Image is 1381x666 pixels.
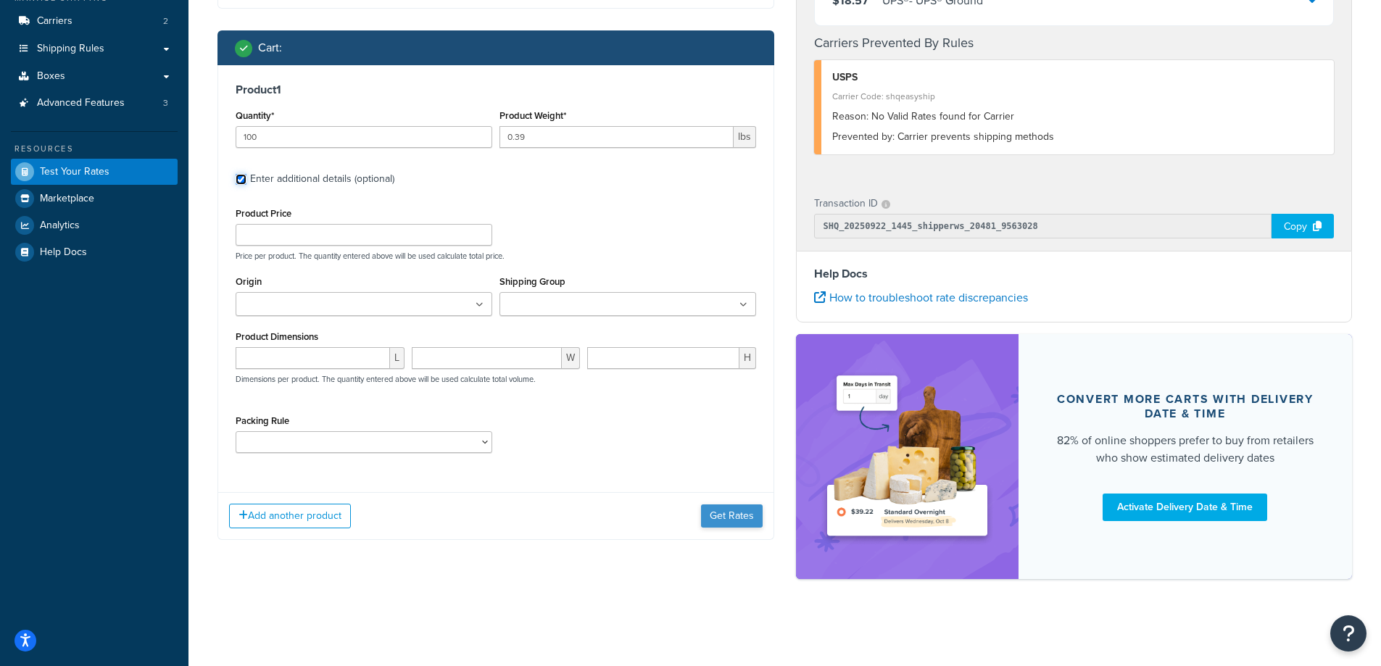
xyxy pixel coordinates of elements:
[37,15,72,28] span: Carriers
[1053,432,1318,467] div: 82% of online shoppers prefer to buy from retailers who show estimated delivery dates
[832,86,1324,107] div: Carrier Code: shqeasyship
[1103,494,1267,521] a: Activate Delivery Date & Time
[814,193,878,214] p: Transaction ID
[814,33,1335,53] h4: Carriers Prevented By Rules
[236,83,756,97] h3: Product 1
[11,143,178,155] div: Resources
[40,246,87,259] span: Help Docs
[11,8,178,35] a: Carriers2
[832,67,1324,88] div: USPS
[818,356,997,557] img: feature-image-ddt-36eae7f7280da8017bfb280eaccd9c446f90b1fe08728e4019434db127062ab4.png
[562,347,580,369] span: W
[236,126,492,148] input: 0
[236,276,262,287] label: Origin
[229,504,351,528] button: Add another product
[250,169,394,189] div: Enter additional details (optional)
[11,186,178,212] a: Marketplace
[37,70,65,83] span: Boxes
[232,374,536,384] p: Dimensions per product. The quantity entered above will be used calculate total volume.
[236,415,289,426] label: Packing Rule
[11,212,178,238] a: Analytics
[163,97,168,109] span: 3
[1053,392,1318,421] div: Convert more carts with delivery date & time
[11,90,178,117] a: Advanced Features3
[814,265,1335,283] h4: Help Docs
[11,36,178,62] a: Shipping Rules
[236,110,274,121] label: Quantity*
[11,8,178,35] li: Carriers
[390,347,405,369] span: L
[258,41,282,54] h2: Cart :
[499,276,565,287] label: Shipping Group
[832,109,868,124] span: Reason:
[832,129,895,144] span: Prevented by:
[11,239,178,265] a: Help Docs
[1272,214,1334,238] div: Copy
[163,15,168,28] span: 2
[236,174,246,185] input: Enter additional details (optional)
[37,43,104,55] span: Shipping Rules
[11,159,178,185] a: Test Your Rates
[832,107,1324,127] div: No Valid Rates found for Carrier
[232,251,760,261] p: Price per product. The quantity entered above will be used calculate total price.
[499,110,566,121] label: Product Weight*
[1330,615,1367,652] button: Open Resource Center
[814,289,1028,306] a: How to troubleshoot rate discrepancies
[11,90,178,117] li: Advanced Features
[37,97,125,109] span: Advanced Features
[236,331,318,342] label: Product Dimensions
[832,127,1324,147] div: Carrier prevents shipping methods
[701,504,763,528] button: Get Rates
[11,63,178,90] a: Boxes
[236,208,291,219] label: Product Price
[734,126,756,148] span: lbs
[739,347,756,369] span: H
[40,166,109,178] span: Test Your Rates
[499,126,734,148] input: 0.00
[40,220,80,232] span: Analytics
[40,193,94,205] span: Marketplace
